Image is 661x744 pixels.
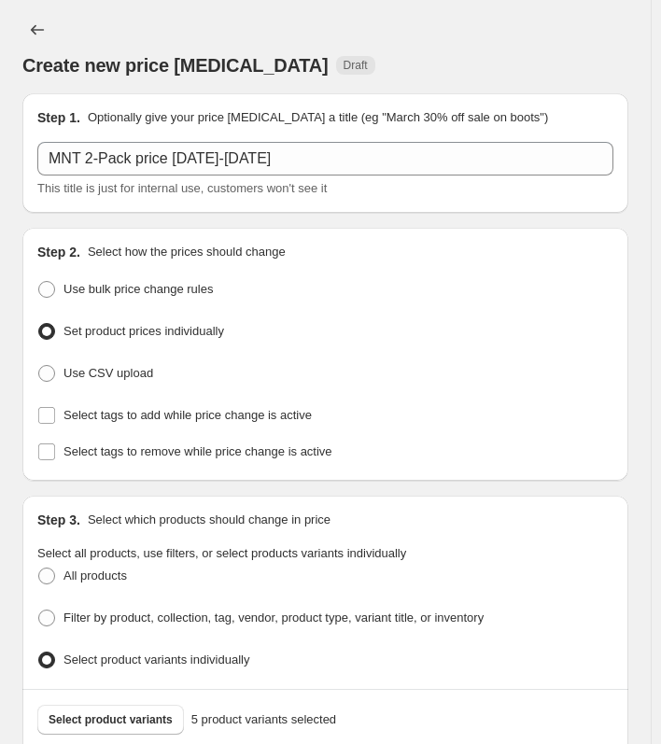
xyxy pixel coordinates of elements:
[88,511,330,529] p: Select which products should change in price
[63,408,312,422] span: Select tags to add while price change is active
[63,611,484,625] span: Filter by product, collection, tag, vendor, product type, variant title, or inventory
[63,444,332,458] span: Select tags to remove while price change is active
[37,705,184,735] button: Select product variants
[88,108,548,127] p: Optionally give your price [MEDICAL_DATA] a title (eg "March 30% off sale on boots")
[191,710,336,729] span: 5 product variants selected
[37,181,327,195] span: This title is just for internal use, customers won't see it
[63,324,224,338] span: Set product prices individually
[63,569,127,583] span: All products
[49,712,173,727] span: Select product variants
[37,546,406,560] span: Select all products, use filters, or select products variants individually
[22,15,52,45] button: Price change jobs
[88,243,286,261] p: Select how the prices should change
[63,366,153,380] span: Use CSV upload
[37,108,80,127] h2: Step 1.
[37,511,80,529] h2: Step 3.
[22,55,329,76] span: Create new price [MEDICAL_DATA]
[37,243,80,261] h2: Step 2.
[63,653,249,667] span: Select product variants individually
[37,142,613,175] input: 30% off holiday sale
[63,282,213,296] span: Use bulk price change rules
[344,58,368,73] span: Draft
